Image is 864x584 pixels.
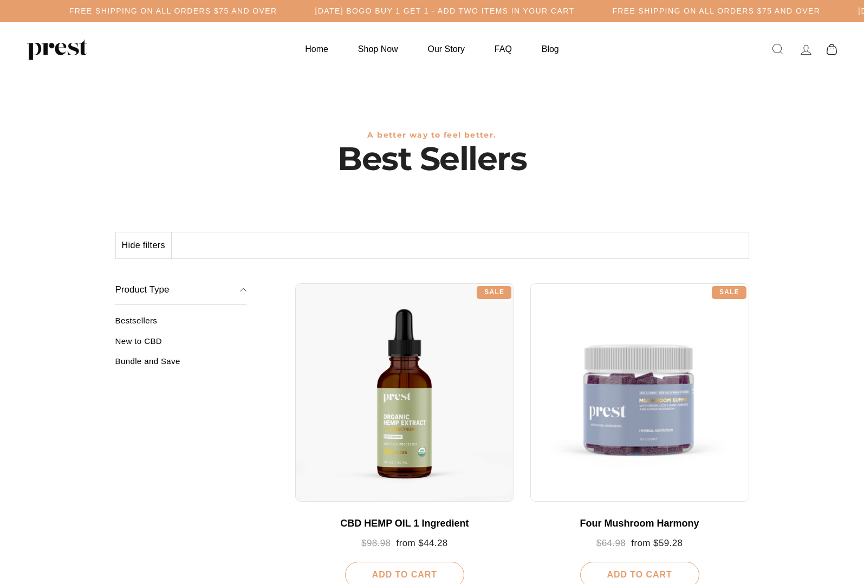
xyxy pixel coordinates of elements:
[481,38,525,60] a: FAQ
[306,538,503,549] div: from $44.28
[612,7,820,16] h5: Free Shipping on all orders $75 and over
[712,286,746,299] div: Sale
[607,570,672,579] span: Add To Cart
[291,38,342,60] a: Home
[541,538,738,549] div: from $59.28
[528,38,573,60] a: Blog
[306,518,503,530] div: CBD HEMP OIL 1 Ingredient
[69,7,277,16] h5: Free Shipping on all orders $75 and over
[115,336,247,354] a: New to CBD
[414,38,478,60] a: Our Story
[115,316,247,334] a: Bestsellers
[115,131,749,140] h3: A better way to feel better.
[27,38,87,60] img: PREST ORGANICS
[541,518,738,530] div: Four Mushroom Harmony
[596,538,626,548] span: $64.98
[115,140,749,178] h1: Best Sellers
[315,7,575,16] h5: [DATE] BOGO BUY 1 GET 1 - ADD TWO ITEMS IN YOUR CART
[345,38,412,60] a: Shop Now
[116,232,172,258] button: Hide filters
[477,286,511,299] div: Sale
[372,570,437,579] span: Add To Cart
[115,356,247,374] a: Bundle and Save
[115,275,247,306] button: Product Type
[291,38,572,60] ul: Primary
[361,538,391,548] span: $98.98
